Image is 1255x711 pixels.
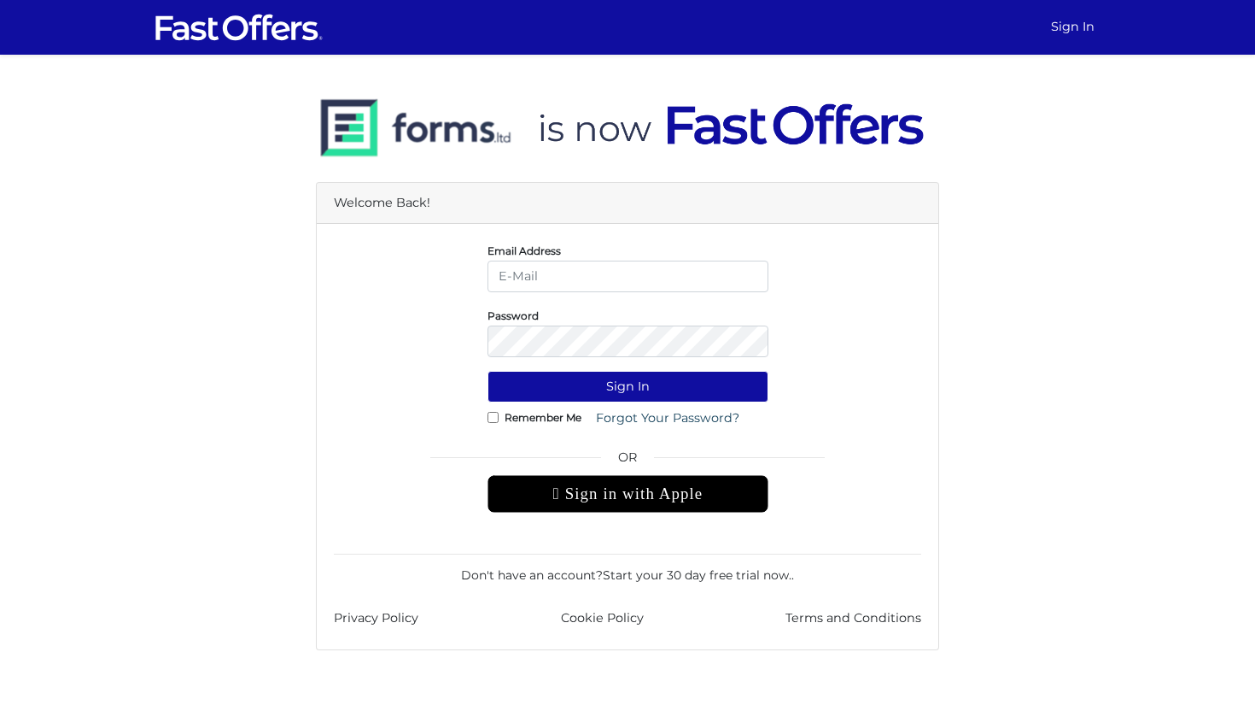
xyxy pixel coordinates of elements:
button: Sign In [487,371,768,403]
a: Start your 30 day free trial now. [603,567,791,583]
a: Cookie Policy [561,608,644,628]
div: Welcome Back! [317,183,938,224]
a: Forgot Your Password? [585,403,750,434]
input: E-Mail [487,261,768,292]
a: Terms and Conditions [785,608,921,628]
label: Remember Me [505,415,581,420]
label: Email Address [487,249,561,253]
a: Sign In [1044,10,1101,44]
label: Password [487,314,539,318]
span: OR [487,448,768,475]
div: Sign in with Apple [487,475,768,513]
a: Privacy Policy [334,608,418,628]
div: Don't have an account? . [334,554,921,585]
